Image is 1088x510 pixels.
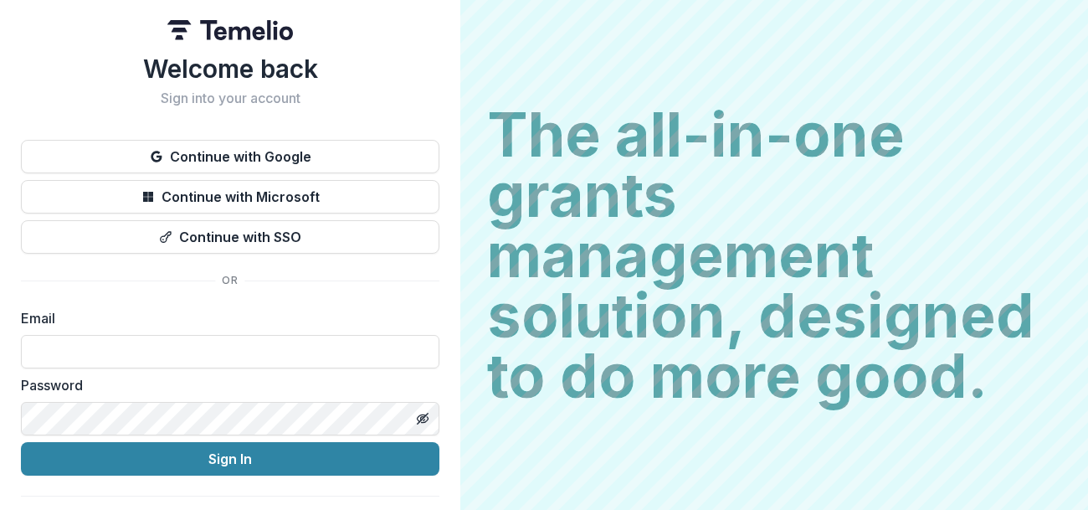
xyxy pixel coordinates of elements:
[409,405,436,432] button: Toggle password visibility
[21,90,439,106] h2: Sign into your account
[21,375,429,395] label: Password
[167,20,293,40] img: Temelio
[21,54,439,84] h1: Welcome back
[21,442,439,476] button: Sign In
[21,220,439,254] button: Continue with SSO
[21,308,429,328] label: Email
[21,140,439,173] button: Continue with Google
[21,180,439,214] button: Continue with Microsoft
